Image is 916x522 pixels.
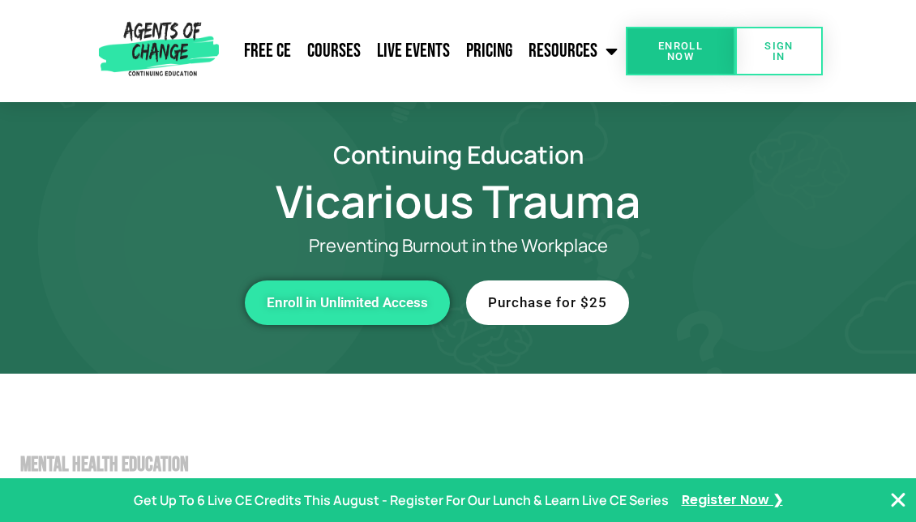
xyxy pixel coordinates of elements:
a: Free CE [236,31,299,71]
a: Resources [520,31,626,71]
a: Pricing [458,31,520,71]
a: Live Events [369,31,458,71]
a: Register Now ❯ [682,489,783,512]
a: Enroll Now [626,27,735,75]
span: SIGN IN [761,41,797,62]
a: Enroll in Unlimited Access [245,280,450,325]
h2: Continuing Education [41,143,875,166]
p: Preventing Burnout in the Workplace [105,236,811,256]
h2: Mental Health Education [20,455,916,475]
a: SIGN IN [735,27,823,75]
a: Courses [299,31,369,71]
span: Enroll in Unlimited Access [267,296,428,310]
button: Close Banner [888,490,908,510]
h1: Vicarious Trauma [41,182,875,220]
nav: Menu [225,31,626,71]
p: Get Up To 6 Live CE Credits This August - Register For Our Lunch & Learn Live CE Series [134,489,669,512]
span: Enroll Now [652,41,709,62]
span: Purchase for $25 [488,296,607,310]
a: Purchase for $25 [466,280,629,325]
